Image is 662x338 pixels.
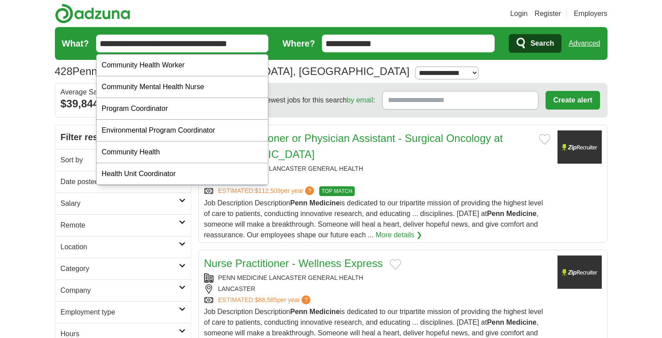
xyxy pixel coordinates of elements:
[204,257,383,269] a: Nurse Practitioner - Wellness Express
[97,98,268,120] div: Program Coordinator
[61,155,179,165] h2: Sort by
[204,199,543,239] span: Job Description Description is dedicated to our tripartite mission of providing the highest level...
[574,8,608,19] a: Employers
[61,96,186,112] div: $39,844
[218,186,316,196] a: ESTIMATED:$112,509per year?
[305,186,314,195] span: ?
[255,296,277,303] span: $88,585
[61,285,179,296] h2: Company
[55,149,191,171] a: Sort by
[61,89,186,96] div: Average Salary
[506,210,536,217] strong: Medicine
[302,295,310,304] span: ?
[255,187,280,194] span: $112,509
[557,255,602,289] img: Company logo
[97,76,268,98] div: Community Mental Health Nurse
[55,301,191,323] a: Employment type
[61,242,179,252] h2: Location
[557,130,602,164] img: Company logo
[310,199,340,207] strong: Medicine
[487,318,504,326] strong: Penn
[506,318,536,326] strong: Medicine
[218,295,313,305] a: ESTIMATED:$88,585per year?
[61,220,179,231] h2: Remote
[204,175,550,185] div: LANCASTER
[319,186,354,196] span: TOP MATCH
[61,177,179,187] h2: Date posted
[283,37,315,50] label: Where?
[62,37,89,50] label: What?
[390,259,401,270] button: Add to favorite jobs
[510,8,527,19] a: Login
[530,35,554,52] span: Search
[61,198,179,209] h2: Salary
[204,132,503,160] a: Nurse Practitioner or Physician Assistant - Surgical Oncology at [GEOGRAPHIC_DATA]
[55,171,191,193] a: Date posted
[61,263,179,274] h2: Category
[534,8,561,19] a: Register
[509,34,561,53] button: Search
[97,163,268,185] div: Health Unit Coordinator
[55,214,191,236] a: Remote
[546,91,600,110] button: Create alert
[347,96,373,104] a: by email
[376,230,422,240] a: More details ❯
[55,193,191,214] a: Salary
[204,164,550,173] div: PENN MEDICINE LANCASTER GENERAL HEALTH
[97,141,268,163] div: Community Health
[61,307,179,318] h2: Employment type
[204,284,550,294] div: LANCASTER
[55,63,73,79] span: 428
[310,308,340,315] strong: Medicine
[55,236,191,258] a: Location
[97,120,268,141] div: Environmental Program Coordinator
[97,55,268,76] div: Community Health Worker
[204,273,550,283] div: PENN MEDICINE LANCASTER GENERAL HEALTH
[55,258,191,279] a: Category
[55,125,191,149] h2: Filter results
[569,35,600,52] a: Advanced
[487,210,504,217] strong: Penn
[55,4,130,24] img: Adzuna logo
[290,308,307,315] strong: Penn
[224,95,375,106] span: Receive the newest jobs for this search :
[290,199,307,207] strong: Penn
[55,65,410,77] h1: Penn Medicine Jobs in [GEOGRAPHIC_DATA], [GEOGRAPHIC_DATA]
[55,279,191,301] a: Company
[539,134,550,145] button: Add to favorite jobs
